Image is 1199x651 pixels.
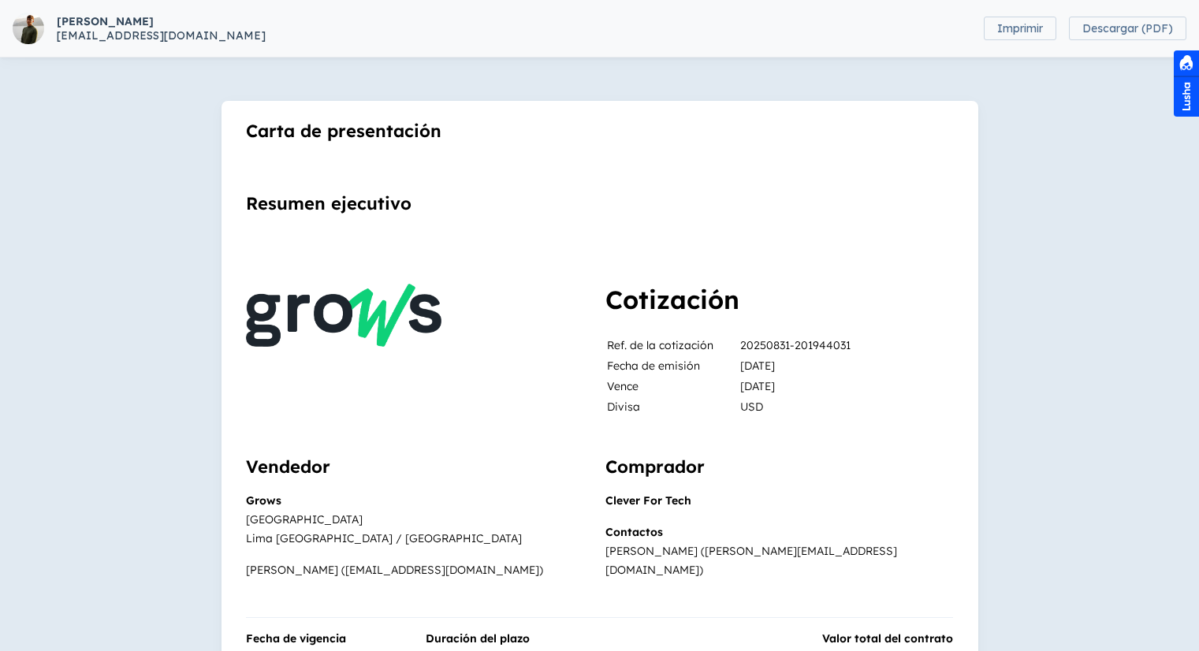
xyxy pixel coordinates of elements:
[246,529,593,548] div: Lima [GEOGRAPHIC_DATA] / [GEOGRAPHIC_DATA]
[786,629,953,648] h3: Valor total del contrato
[605,525,663,539] span: Contactos
[426,629,593,648] h3: Duración del plazo
[605,284,739,315] span: Cotización
[1069,17,1186,40] button: Descargar (PDF)
[605,456,705,478] span: Comprador
[246,192,411,214] span: Resumen ejecutivo
[246,510,593,529] div: [GEOGRAPHIC_DATA]
[246,456,330,478] span: Vendedor
[740,397,851,416] td: USD
[984,17,1056,40] button: Imprimir
[607,356,739,375] td: Fecha de emisión
[605,491,952,510] h3: Clever For Tech
[740,356,851,375] td: [DATE]
[607,336,739,355] td: Ref. de la cotización
[607,377,739,396] td: Vence
[740,379,775,393] span: [DATE]
[57,14,154,28] b: [PERSON_NAME]
[246,560,593,579] div: [PERSON_NAME] ([EMAIL_ADDRESS][DOMAIN_NAME])
[605,541,952,579] div: [PERSON_NAME] ([PERSON_NAME][EMAIL_ADDRESS][DOMAIN_NAME])
[13,13,44,44] img: Garofi Espinoza
[246,629,413,648] h3: Fecha de vigencia
[246,120,441,142] span: Carta de presentación
[246,491,593,510] h3: Grows
[246,284,441,347] img: Grows
[740,336,851,355] td: 20250831-201944031
[607,397,739,416] td: Divisa
[57,28,266,43] span: [EMAIL_ADDRESS][DOMAIN_NAME]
